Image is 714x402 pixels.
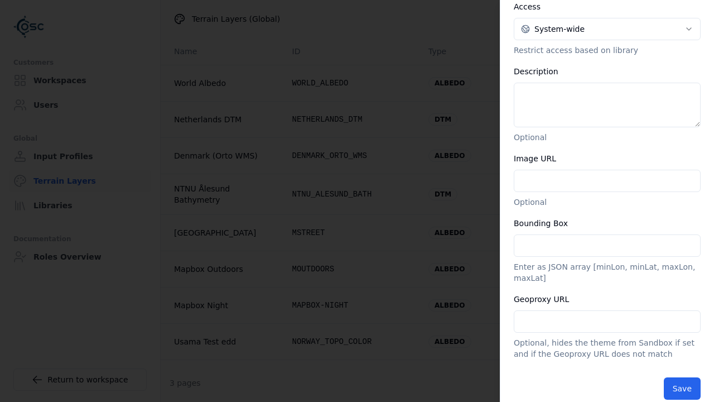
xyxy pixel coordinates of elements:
[514,197,701,208] p: Optional
[514,337,701,360] p: Optional, hides the theme from Sandbox if set and if the Geoproxy URL does not match
[514,154,556,163] label: Image URL
[514,261,701,284] p: Enter as JSON array [minLon, minLat, maxLon, maxLat]
[514,45,701,56] p: Restrict access based on library
[514,67,558,76] label: Description
[514,219,568,228] label: Bounding Box
[514,132,701,143] p: Optional
[514,2,541,11] label: Access
[664,377,701,400] button: Save
[514,295,569,304] label: Geoproxy URL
